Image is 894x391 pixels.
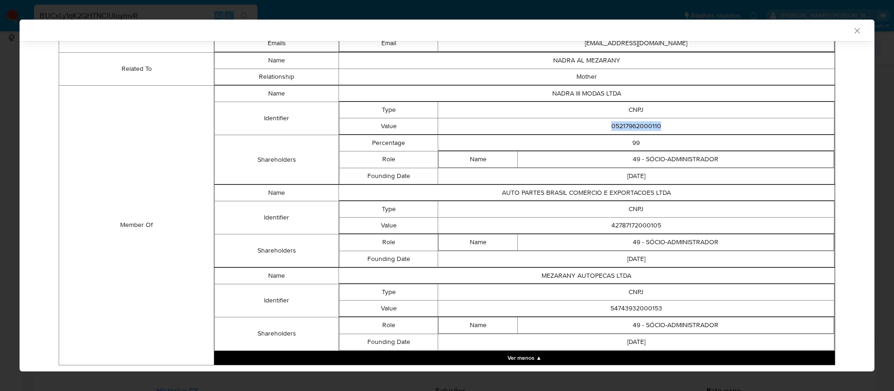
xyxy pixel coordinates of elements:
td: [DATE] [438,168,834,184]
div: closure-recommendation-modal [20,20,874,371]
td: NADRA AL MEZARANY [339,52,834,69]
td: MEZARANY AUTOPECAS LTDA [339,268,834,284]
td: 05217962000110 [438,118,834,134]
td: Role [339,234,438,251]
td: 99 [438,135,834,151]
td: Role [339,151,438,168]
td: Type [339,284,438,300]
td: Founding Date [339,168,438,184]
td: Value [339,118,438,134]
td: Type [339,201,438,217]
td: 49 - SÓCIO-ADMINISTRADOR [518,234,834,250]
td: Name [439,151,518,167]
button: Fechar a janela [853,26,861,34]
td: Relationship [215,69,339,85]
td: Name [215,185,339,201]
td: Shareholders [215,135,339,185]
td: AUTO PARTES BRASIL COMERCIO E EXPORTACOES LTDA [339,185,834,201]
td: Email [339,35,438,51]
td: Shareholders [215,317,339,350]
td: Founding Date [339,251,438,267]
td: Member Of [59,85,214,365]
td: Identifier [215,284,339,317]
td: CNPJ [438,284,834,300]
td: Name [215,52,339,69]
td: NADRA III MODAS LTDA [339,85,834,102]
td: Founding Date [339,334,438,350]
td: 42787172000105 [438,217,834,233]
td: Identifier [215,201,339,234]
td: Mother [339,69,834,85]
td: CNPJ [438,201,834,217]
td: Value [339,217,438,233]
td: 54743932000153 [438,300,834,316]
td: Name [439,317,518,333]
td: Emails [215,35,339,52]
td: Role [339,317,438,334]
td: Type [339,102,438,118]
td: [DATE] [438,251,834,267]
td: [EMAIL_ADDRESS][DOMAIN_NAME] [438,35,834,51]
td: Percentage [339,135,438,151]
td: Name [439,234,518,250]
button: Collapse array [214,351,835,365]
td: Identifier [215,102,339,135]
td: Related To [59,52,214,85]
td: Name [215,268,339,284]
td: [DATE] [438,334,834,350]
td: Value [339,300,438,316]
td: CNPJ [438,102,834,118]
td: Shareholders [215,234,339,268]
td: 49 - SÓCIO-ADMINISTRADOR [518,317,834,333]
td: 49 - SÓCIO-ADMINISTRADOR [518,151,834,167]
td: Name [215,85,339,102]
